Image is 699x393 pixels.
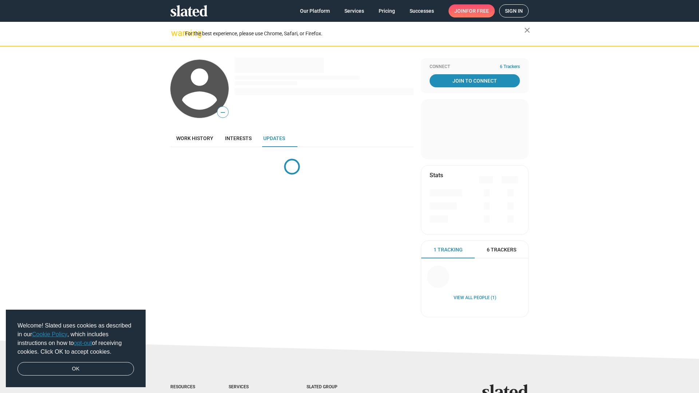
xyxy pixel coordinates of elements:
[229,384,277,390] div: Services
[17,321,134,356] span: Welcome! Slated uses cookies as described in our , which includes instructions on how to of recei...
[225,135,252,141] span: Interests
[430,64,520,70] div: Connect
[410,4,434,17] span: Successes
[307,384,356,390] div: Slated Group
[487,246,516,253] span: 6 Trackers
[500,64,520,70] span: 6 Trackers
[499,4,529,17] a: Sign in
[505,5,523,17] span: Sign in
[404,4,440,17] a: Successes
[185,29,524,39] div: For the best experience, please use Chrome, Safari, or Firefox.
[170,384,200,390] div: Resources
[170,130,219,147] a: Work history
[6,310,146,388] div: cookieconsent
[257,130,291,147] a: Updates
[300,4,330,17] span: Our Platform
[430,171,443,179] mat-card-title: Stats
[466,4,489,17] span: for free
[219,130,257,147] a: Interests
[17,362,134,376] a: dismiss cookie message
[431,74,518,87] span: Join To Connect
[379,4,395,17] span: Pricing
[449,4,495,17] a: Joinfor free
[171,29,180,37] mat-icon: warning
[373,4,401,17] a: Pricing
[74,340,92,346] a: opt-out
[32,331,67,337] a: Cookie Policy
[434,246,463,253] span: 1 Tracking
[523,26,532,35] mat-icon: close
[430,74,520,87] a: Join To Connect
[176,135,213,141] span: Work history
[339,4,370,17] a: Services
[344,4,364,17] span: Services
[454,4,489,17] span: Join
[217,108,228,117] span: —
[294,4,336,17] a: Our Platform
[263,135,285,141] span: Updates
[454,295,496,301] a: View all People (1)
